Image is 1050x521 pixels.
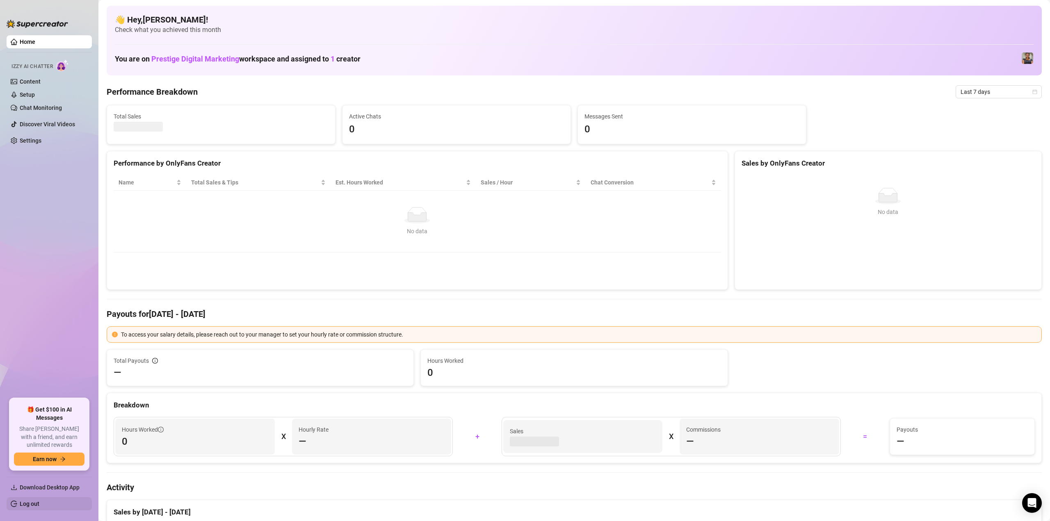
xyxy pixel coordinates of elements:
img: logo-BBDzfeDw.svg [7,20,68,28]
a: Chat Monitoring [20,105,62,111]
span: 0 [122,435,268,448]
div: X [281,430,285,443]
a: Discover Viral Videos [20,121,75,127]
div: X [669,430,673,443]
article: Hourly Rate [299,425,329,434]
span: Chat Conversion [591,178,709,187]
span: arrow-right [60,456,66,462]
span: Total Payouts [114,356,149,365]
h4: 👋 Hey, [PERSON_NAME] ! [115,14,1034,25]
span: 🎁 Get $100 in AI Messages [14,406,84,422]
h1: You are on workspace and assigned to creator [115,55,361,64]
span: Download Desktop App [20,484,80,491]
a: Home [20,39,35,45]
span: Name [119,178,175,187]
span: Total Sales & Tips [191,178,319,187]
span: Sales [510,427,656,436]
span: — [114,366,121,379]
span: exclamation-circle [112,332,118,337]
span: 0 [349,122,564,137]
a: Log out [20,501,39,507]
h4: Activity [107,482,1042,493]
span: Hours Worked [427,356,721,365]
span: info-circle [152,358,158,364]
h4: Performance Breakdown [107,86,198,98]
span: — [686,435,694,448]
div: Sales by OnlyFans Creator [742,158,1035,169]
div: Est. Hours Worked [336,178,464,187]
span: Last 7 days [961,86,1037,98]
span: calendar [1032,89,1037,94]
h4: Payouts for [DATE] - [DATE] [107,308,1042,320]
span: download [11,484,17,491]
span: Payouts [897,425,1028,434]
span: Check what you achieved this month [115,25,1034,34]
span: — [299,435,306,448]
span: info-circle [158,427,164,432]
th: Chat Conversion [586,175,721,191]
div: No data [122,227,713,236]
span: 1 [331,55,335,63]
th: Total Sales & Tips [186,175,331,191]
img: AI Chatter [56,59,69,71]
div: = [846,430,885,443]
span: Prestige Digital Marketing [151,55,239,63]
div: Open Intercom Messenger [1022,493,1042,513]
div: + [458,430,497,443]
a: Content [20,78,41,85]
span: Share [PERSON_NAME] with a friend, and earn unlimited rewards [14,425,84,449]
span: Messages Sent [584,112,799,121]
span: Hours Worked [122,425,164,434]
span: 0 [584,122,799,137]
div: Performance by OnlyFans Creator [114,158,721,169]
span: Earn now [33,456,57,462]
img: madison [1022,52,1033,64]
div: Sales by [DATE] - [DATE] [114,500,1035,518]
span: Izzy AI Chatter [11,63,53,71]
span: Total Sales [114,112,329,121]
span: Active Chats [349,112,564,121]
div: Breakdown [114,400,1035,411]
span: 0 [427,366,721,379]
span: — [897,435,904,448]
a: Setup [20,91,35,98]
div: No data [745,207,1032,216]
th: Name [114,175,186,191]
span: Sales / Hour [481,178,574,187]
a: Settings [20,137,41,144]
button: Earn nowarrow-right [14,453,84,466]
div: To access your salary details, please reach out to your manager to set your hourly rate or commis... [121,330,1036,339]
article: Commissions [686,425,721,434]
th: Sales / Hour [476,175,586,191]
